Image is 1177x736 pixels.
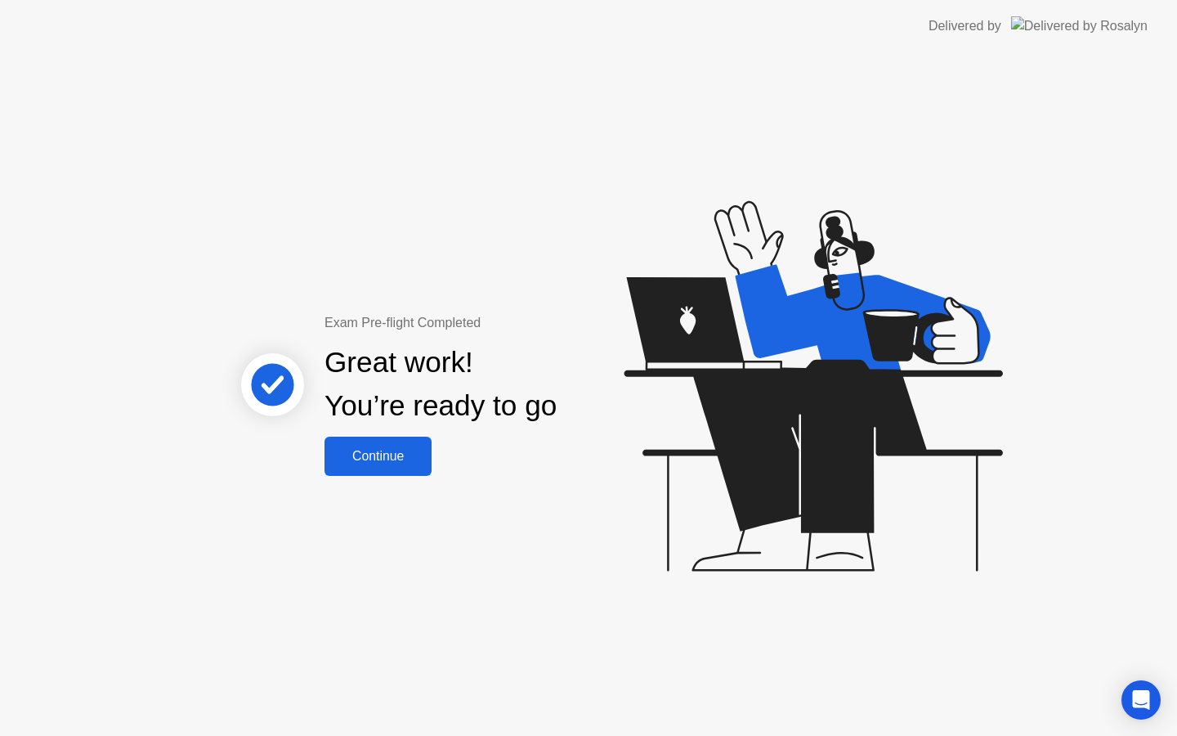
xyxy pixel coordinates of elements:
div: Delivered by [929,16,1001,36]
img: Delivered by Rosalyn [1011,16,1148,35]
div: Open Intercom Messenger [1121,680,1161,720]
div: Exam Pre-flight Completed [324,313,662,333]
div: Great work! You’re ready to go [324,341,557,428]
div: Continue [329,449,427,464]
button: Continue [324,437,432,476]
